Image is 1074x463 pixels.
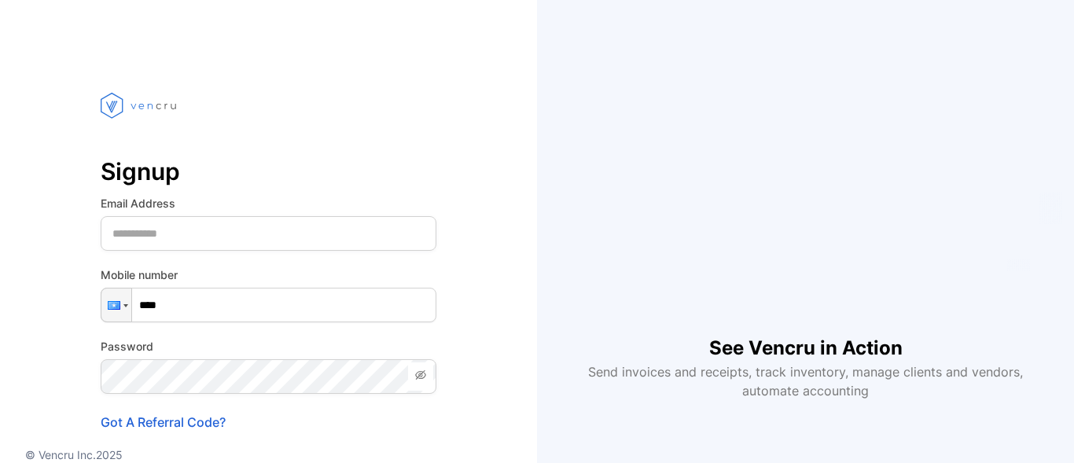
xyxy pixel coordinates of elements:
label: Email Address [101,195,436,211]
label: Password [101,338,436,355]
div: Somalia: + 252 [101,288,131,322]
img: vencru logo [101,63,179,148]
p: Got A Referral Code? [101,413,436,432]
iframe: YouTube video player [590,63,1020,309]
p: Signup [101,152,436,190]
p: Send invoices and receipts, track inventory, manage clients and vendors, automate accounting [579,362,1032,400]
label: Mobile number [101,266,436,283]
h1: See Vencru in Action [709,309,903,362]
